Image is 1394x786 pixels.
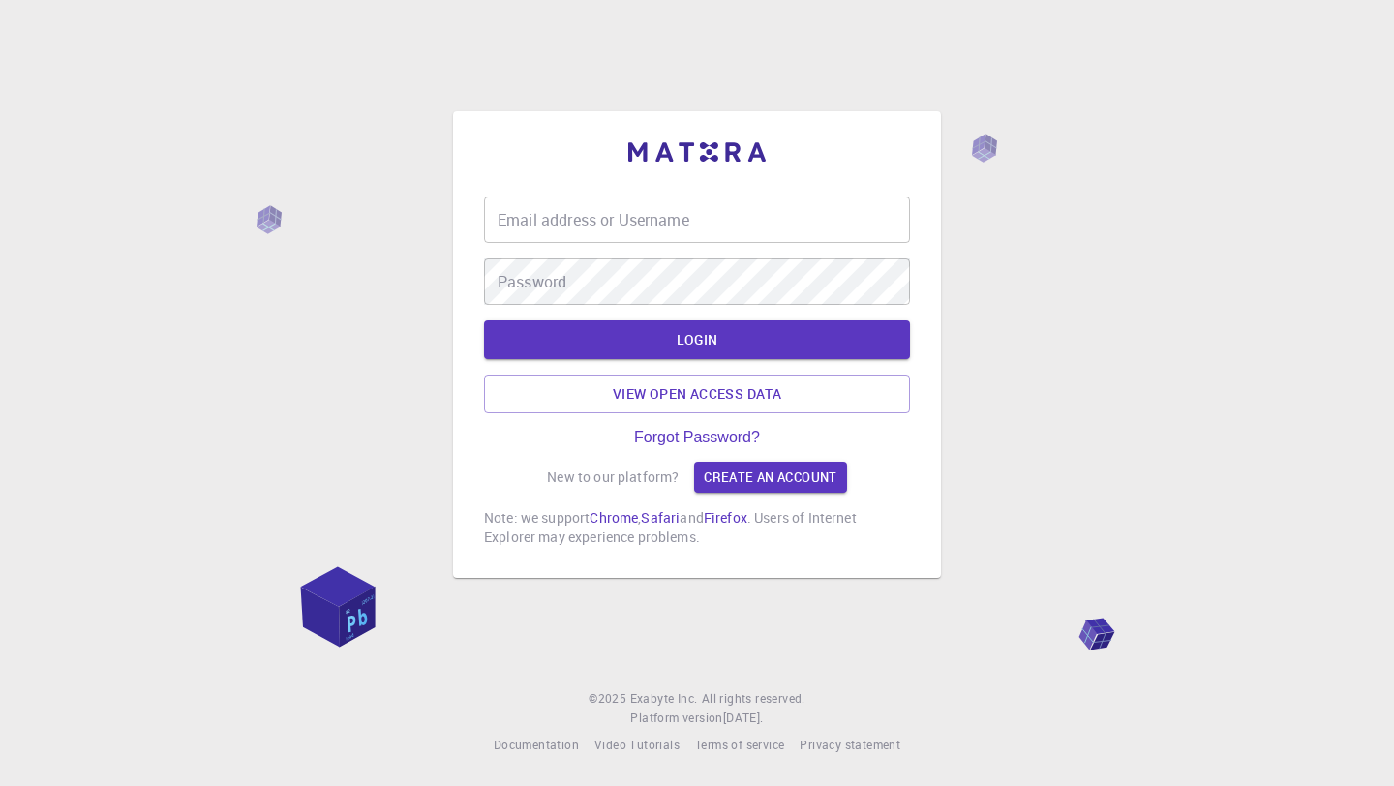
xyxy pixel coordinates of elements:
a: [DATE]. [723,709,764,728]
span: Video Tutorials [594,737,680,752]
a: Privacy statement [800,736,900,755]
a: Firefox [704,508,747,527]
span: Terms of service [695,737,784,752]
p: Note: we support , and . Users of Internet Explorer may experience problems. [484,508,910,547]
span: © 2025 [589,689,629,709]
a: Chrome [590,508,638,527]
span: Documentation [494,737,579,752]
span: Platform version [630,709,722,728]
a: Terms of service [695,736,784,755]
a: View open access data [484,375,910,413]
span: Privacy statement [800,737,900,752]
span: Exabyte Inc. [630,690,698,706]
a: Forgot Password? [634,429,760,446]
button: LOGIN [484,320,910,359]
a: Exabyte Inc. [630,689,698,709]
span: All rights reserved. [702,689,805,709]
a: Video Tutorials [594,736,680,755]
span: [DATE] . [723,710,764,725]
a: Safari [641,508,680,527]
a: Create an account [694,462,846,493]
a: Documentation [494,736,579,755]
p: New to our platform? [547,468,679,487]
